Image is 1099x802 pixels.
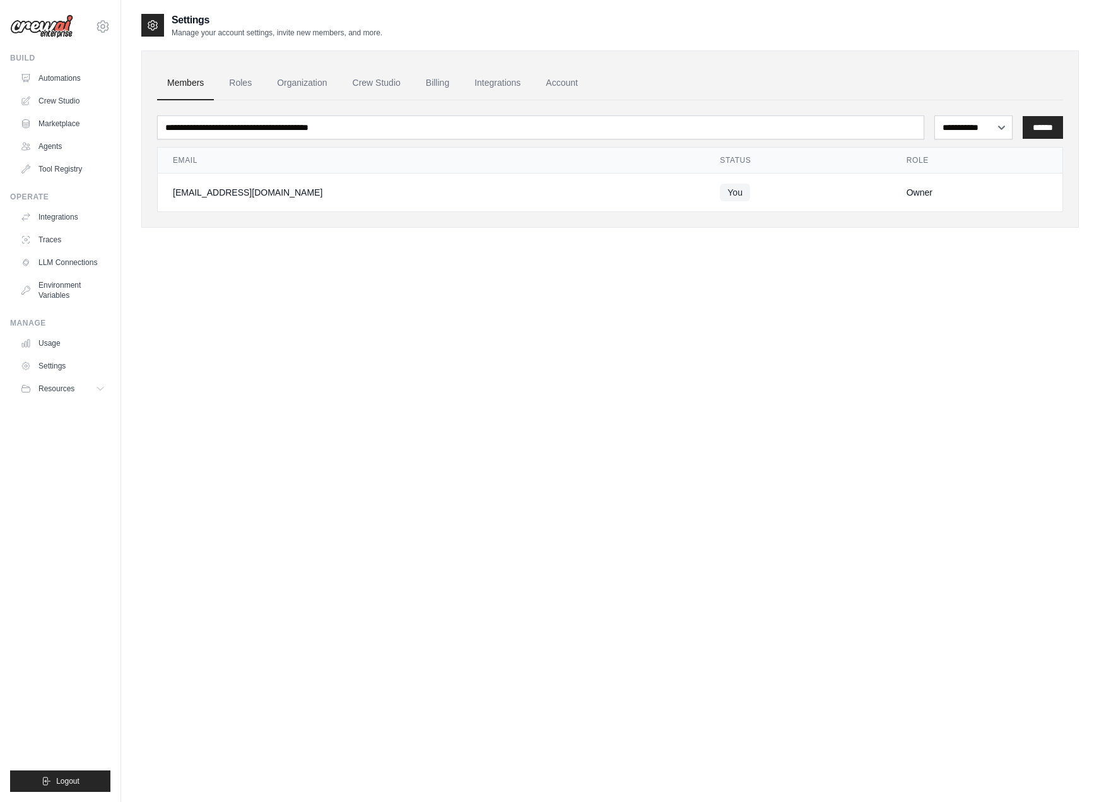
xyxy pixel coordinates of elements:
p: Manage your account settings, invite new members, and more. [172,28,382,38]
th: Email [158,148,705,174]
h2: Settings [172,13,382,28]
a: Crew Studio [343,66,411,100]
a: Members [157,66,214,100]
img: Logo [10,15,73,38]
span: You [720,184,750,201]
th: Role [891,148,1062,174]
th: Status [705,148,891,174]
span: Logout [56,776,79,786]
div: Build [10,53,110,63]
a: Tool Registry [15,159,110,179]
a: Crew Studio [15,91,110,111]
button: Logout [10,770,110,792]
a: LLM Connections [15,252,110,273]
a: Traces [15,230,110,250]
a: Settings [15,356,110,376]
a: Usage [15,333,110,353]
a: Billing [416,66,459,100]
div: [EMAIL_ADDRESS][DOMAIN_NAME] [173,186,690,199]
div: Owner [907,186,1047,199]
a: Marketplace [15,114,110,134]
a: Organization [267,66,337,100]
a: Integrations [464,66,531,100]
a: Agents [15,136,110,156]
span: Resources [38,384,74,394]
a: Environment Variables [15,275,110,305]
div: Manage [10,318,110,328]
a: Integrations [15,207,110,227]
a: Roles [219,66,262,100]
a: Automations [15,68,110,88]
div: Operate [10,192,110,202]
button: Resources [15,379,110,399]
a: Account [536,66,588,100]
